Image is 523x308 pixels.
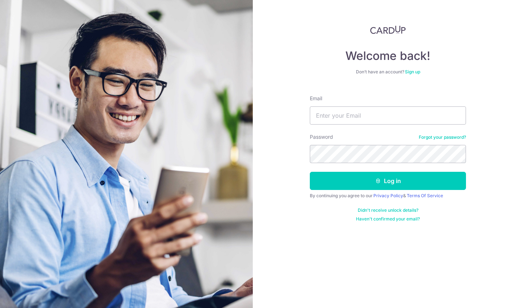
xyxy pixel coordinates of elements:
[405,69,420,74] a: Sign up
[407,193,443,198] a: Terms Of Service
[310,69,466,75] div: Don’t have an account?
[310,106,466,125] input: Enter your Email
[419,134,466,140] a: Forgot your password?
[310,133,333,141] label: Password
[310,49,466,63] h4: Welcome back!
[310,95,322,102] label: Email
[310,172,466,190] button: Log in
[310,193,466,199] div: By continuing you agree to our &
[358,207,418,213] a: Didn't receive unlock details?
[373,193,403,198] a: Privacy Policy
[370,25,406,34] img: CardUp Logo
[356,216,420,222] a: Haven't confirmed your email?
